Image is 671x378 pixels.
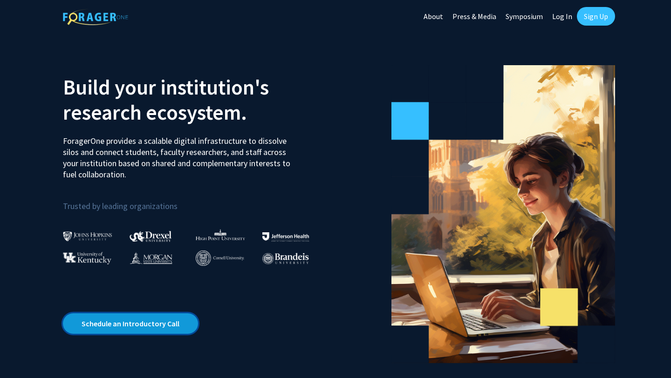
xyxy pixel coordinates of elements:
img: Drexel University [130,231,171,242]
img: University of Kentucky [63,252,111,264]
p: ForagerOne provides a scalable digital infrastructure to dissolve silos and connect students, fac... [63,128,297,180]
img: Cornell University [196,250,244,266]
h2: Build your institution's research ecosystem. [63,74,329,125]
iframe: Chat [7,336,40,371]
img: High Point University [196,229,245,240]
img: Morgan State University [130,252,172,264]
img: Johns Hopkins University [63,231,112,241]
img: Thomas Jefferson University [262,232,309,241]
a: Sign Up [577,7,615,26]
img: ForagerOne Logo [63,9,128,25]
a: Opens in a new tab [63,313,198,334]
img: Brandeis University [262,253,309,264]
p: Trusted by leading organizations [63,188,329,213]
